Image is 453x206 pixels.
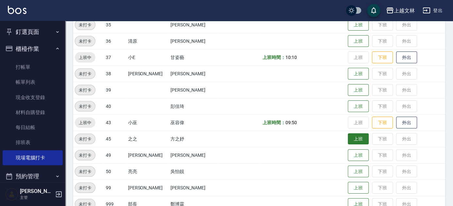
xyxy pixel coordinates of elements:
td: 99 [104,180,126,196]
td: 35 [104,17,126,33]
span: 上班中 [75,54,95,61]
td: 甘姿藝 [169,49,218,66]
button: 外出 [396,51,417,64]
td: [PERSON_NAME] [169,147,218,163]
button: 外出 [396,117,417,129]
button: 預約管理 [3,168,63,185]
a: 現金收支登錄 [3,90,63,105]
button: 上班 [348,166,369,178]
button: 登出 [420,5,445,17]
td: 38 [104,66,126,82]
td: 50 [104,163,126,180]
td: 49 [104,147,126,163]
button: 上班 [348,84,369,96]
a: 材料自購登錄 [3,105,63,120]
span: 10:10 [285,55,297,60]
a: 每日結帳 [3,120,63,135]
span: 未打卡 [75,152,95,159]
td: 小E [126,49,169,66]
td: 45 [104,131,126,147]
a: 現場電腦打卡 [3,150,63,165]
td: 37 [104,49,126,66]
span: 未打卡 [75,87,95,94]
span: 09:50 [285,120,297,125]
button: 上班 [348,19,369,31]
span: 未打卡 [75,38,95,45]
b: 上班時間： [263,120,285,125]
b: 上班時間： [263,55,285,60]
td: 之之 [126,131,169,147]
td: 亮亮 [126,163,169,180]
td: [PERSON_NAME] [169,180,218,196]
td: 小巫 [126,114,169,131]
button: 上班 [348,68,369,80]
button: 櫃檯作業 [3,40,63,57]
td: [PERSON_NAME] [126,180,169,196]
button: 上班 [348,149,369,161]
td: 清原 [126,33,169,49]
button: 下班 [372,117,393,129]
button: 釘選頁面 [3,23,63,40]
td: 彭佳琦 [169,98,218,114]
img: Person [5,188,18,201]
button: save [367,4,380,17]
button: 上班 [348,133,369,145]
span: 未打卡 [75,184,95,191]
td: 40 [104,98,126,114]
a: 打帳單 [3,60,63,75]
span: 未打卡 [75,103,95,110]
td: 吳怡靚 [169,163,218,180]
p: 主管 [20,195,53,200]
button: 上班 [348,100,369,112]
td: [PERSON_NAME] [169,33,218,49]
td: [PERSON_NAME] [126,147,169,163]
td: 巫容偉 [169,114,218,131]
td: [PERSON_NAME] [126,66,169,82]
button: 上班 [348,182,369,194]
td: [PERSON_NAME] [169,66,218,82]
td: 43 [104,114,126,131]
td: [PERSON_NAME] [169,82,218,98]
td: 39 [104,82,126,98]
button: 上越文林 [383,4,417,17]
button: 上班 [348,35,369,47]
td: [PERSON_NAME] [169,17,218,33]
a: 帳單列表 [3,75,63,90]
span: 未打卡 [75,168,95,175]
span: 上班中 [75,119,95,126]
span: 未打卡 [75,70,95,77]
td: 方之妤 [169,131,218,147]
a: 排班表 [3,135,63,150]
span: 未打卡 [75,22,95,28]
td: 36 [104,33,126,49]
h5: [PERSON_NAME] [20,188,53,195]
img: Logo [8,6,26,14]
span: 未打卡 [75,136,95,142]
button: 下班 [372,51,393,64]
div: 上越文林 [394,7,415,15]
